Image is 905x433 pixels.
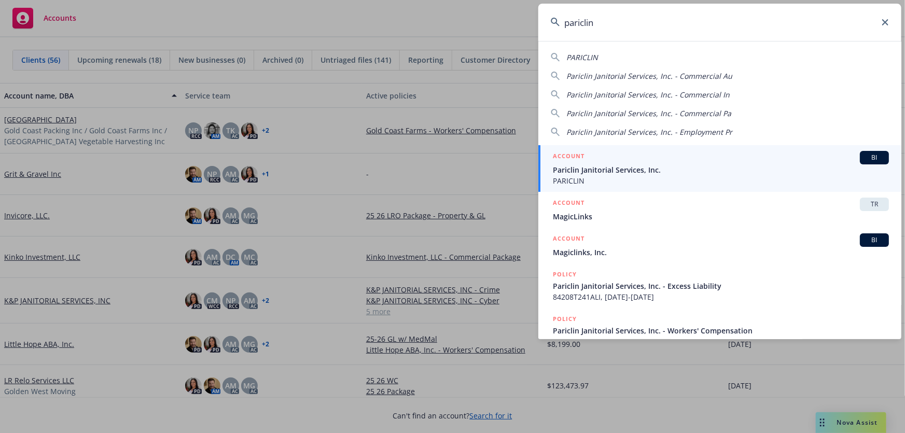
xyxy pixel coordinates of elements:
span: 84208T241ALI, [DATE]-[DATE] [553,291,889,302]
span: Pariclin Janitorial Services, Inc. [553,164,889,175]
a: POLICYPariclin Janitorial Services, Inc. - Excess Liability84208T241ALI, [DATE]-[DATE] [538,263,901,308]
span: Pariclin Janitorial Services, Inc. - Excess Liability [553,281,889,291]
span: Pariclin Janitorial Services, Inc. - Commercial Au [566,71,732,81]
h5: ACCOUNT [553,233,584,246]
input: Search... [538,4,901,41]
h5: POLICY [553,314,577,324]
span: Magiclinks, Inc. [553,247,889,258]
a: ACCOUNTBIMagiclinks, Inc. [538,228,901,263]
h5: POLICY [553,269,577,280]
span: BI [864,235,885,245]
a: ACCOUNTBIPariclin Janitorial Services, Inc.PARICLIN [538,145,901,192]
span: Pariclin Janitorial Services, Inc. - Employment Pr [566,127,732,137]
h5: ACCOUNT [553,151,584,163]
span: WCP100092126, [DATE]-[DATE] [553,336,889,347]
h5: ACCOUNT [553,198,584,210]
a: POLICYPariclin Janitorial Services, Inc. - Workers' CompensationWCP100092126, [DATE]-[DATE] [538,308,901,353]
span: Pariclin Janitorial Services, Inc. - Workers' Compensation [553,325,889,336]
span: Pariclin Janitorial Services, Inc. - Commercial Pa [566,108,731,118]
a: ACCOUNTTRMagicLinks [538,192,901,228]
span: MagicLinks [553,211,889,222]
span: PARICLIN [553,175,889,186]
span: TR [864,200,885,209]
span: BI [864,153,885,162]
span: PARICLIN [566,52,598,62]
span: Pariclin Janitorial Services, Inc. - Commercial In [566,90,730,100]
